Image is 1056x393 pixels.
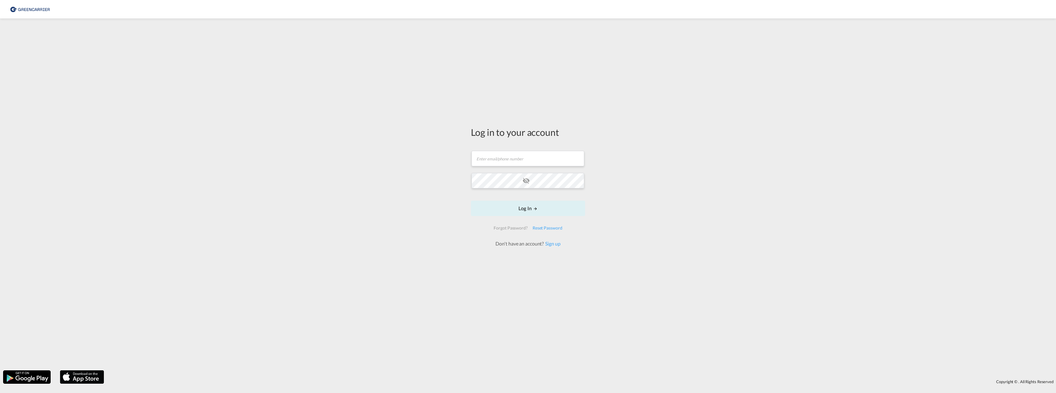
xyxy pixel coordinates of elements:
[489,240,567,247] div: Don't have an account?
[472,151,584,166] input: Enter email/phone number
[491,222,530,234] div: Forgot Password?
[522,177,530,184] md-icon: icon-eye-off
[59,370,105,384] img: apple.png
[471,201,585,216] button: LOGIN
[530,222,565,234] div: Reset Password
[9,2,51,16] img: e39c37208afe11efa9cb1d7a6ea7d6f5.png
[544,241,560,246] a: Sign up
[471,126,585,139] div: Log in to your account
[2,370,51,384] img: google.png
[107,376,1056,387] div: Copyright © . All Rights Reserved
